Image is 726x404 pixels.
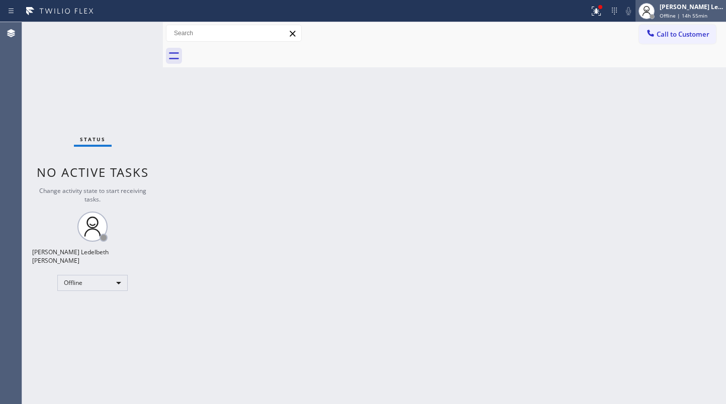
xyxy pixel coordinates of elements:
[660,12,707,19] span: Offline | 14h 55min
[621,4,636,18] button: Mute
[166,25,301,41] input: Search
[37,164,149,180] span: No active tasks
[80,136,106,143] span: Status
[39,186,146,204] span: Change activity state to start receiving tasks.
[657,30,709,39] span: Call to Customer
[32,248,153,265] div: [PERSON_NAME] Ledelbeth [PERSON_NAME]
[57,275,128,291] div: Offline
[660,3,723,11] div: [PERSON_NAME] Ledelbeth [PERSON_NAME]
[639,25,716,44] button: Call to Customer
